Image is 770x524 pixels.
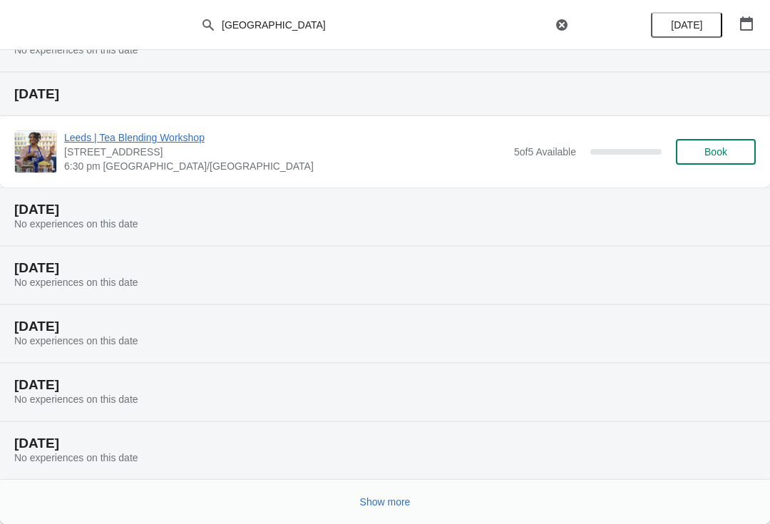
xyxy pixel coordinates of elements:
[14,319,756,334] h2: [DATE]
[671,19,702,31] span: [DATE]
[64,145,507,159] span: [STREET_ADDRESS]
[354,489,416,515] button: Show more
[676,139,756,165] button: Book
[14,44,138,56] span: No experiences on this date
[221,12,552,38] input: Search
[704,146,727,158] span: Book
[14,218,138,230] span: No experiences on this date
[14,394,138,405] span: No experiences on this date
[14,378,756,392] h2: [DATE]
[14,277,138,288] span: No experiences on this date
[64,159,507,173] span: 6:30 pm [GEOGRAPHIC_DATA]/[GEOGRAPHIC_DATA]
[14,261,756,275] h2: [DATE]
[14,452,138,463] span: No experiences on this date
[555,18,569,32] button: Clear
[14,202,756,217] h2: [DATE]
[14,335,138,346] span: No experiences on this date
[360,496,411,508] span: Show more
[15,131,56,173] img: Leeds | Tea Blending Workshop | Unit 42, Queen Victoria St, Victoria Quarter, Leeds, LS1 6BE | 6:...
[14,87,756,101] h2: [DATE]
[64,130,507,145] span: Leeds | Tea Blending Workshop
[514,146,576,158] span: 5 of 5 Available
[651,12,722,38] button: [DATE]
[14,436,756,451] h2: [DATE]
